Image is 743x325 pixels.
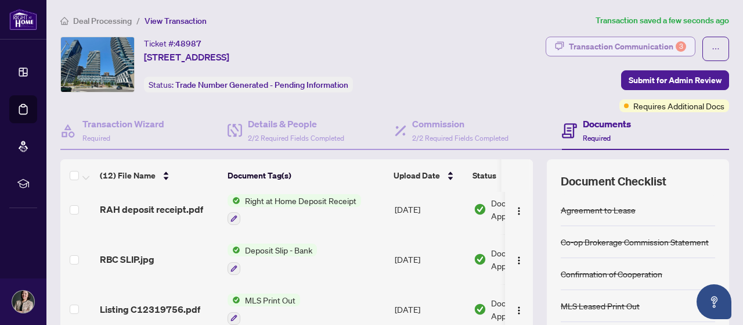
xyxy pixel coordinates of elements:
[248,134,344,142] span: 2/2 Required Fields Completed
[510,200,528,219] button: Logo
[223,159,389,192] th: Document Tag(s)
[412,117,508,131] h4: Commission
[491,247,563,272] span: Document Approved
[569,37,686,56] div: Transaction Communication
[100,302,200,316] span: Listing C12319756.pdf
[561,173,666,190] span: Document Checklist
[583,117,631,131] h4: Documents
[412,134,508,142] span: 2/2 Required Fields Completed
[561,203,636,216] div: Agreement to Lease
[561,235,709,248] div: Co-op Brokerage Commission Statement
[514,306,524,315] img: Logo
[12,291,34,313] img: Profile Icon
[676,41,686,52] div: 3
[546,37,695,56] button: Transaction Communication3
[389,159,468,192] th: Upload Date
[145,16,207,26] span: View Transaction
[144,37,201,50] div: Ticket #:
[60,17,68,25] span: home
[61,37,134,92] img: IMG-C12319756_1.jpg
[633,99,724,112] span: Requires Additional Docs
[228,194,361,226] button: Status IconRight at Home Deposit Receipt
[473,169,496,182] span: Status
[561,267,662,280] div: Confirmation of Cooperation
[228,194,240,207] img: Status Icon
[136,14,140,27] li: /
[175,80,348,90] span: Trade Number Generated - Pending Information
[712,45,720,53] span: ellipsis
[240,244,317,256] span: Deposit Slip - Bank
[175,38,201,49] span: 48987
[82,134,110,142] span: Required
[228,244,317,275] button: Status IconDeposit Slip - Bank
[583,134,611,142] span: Required
[510,250,528,269] button: Logo
[491,297,563,322] span: Document Approved
[474,253,486,266] img: Document Status
[629,71,722,90] span: Submit for Admin Review
[561,299,640,312] div: MLS Leased Print Out
[240,194,361,207] span: Right at Home Deposit Receipt
[144,50,229,64] span: [STREET_ADDRESS]
[514,206,524,216] img: Logo
[394,169,440,182] span: Upload Date
[240,294,300,306] span: MLS Print Out
[100,202,203,216] span: RAH deposit receipt.pdf
[228,294,300,325] button: Status IconMLS Print Out
[73,16,132,26] span: Deal Processing
[390,185,469,235] td: [DATE]
[9,9,37,30] img: logo
[596,14,729,27] article: Transaction saved a few seconds ago
[621,70,729,90] button: Submit for Admin Review
[514,256,524,265] img: Logo
[100,252,154,266] span: RBC SLIP.jpg
[228,244,240,256] img: Status Icon
[100,169,156,182] span: (12) File Name
[95,159,223,192] th: (12) File Name
[491,197,563,222] span: Document Approved
[248,117,344,131] h4: Details & People
[697,284,731,319] button: Open asap
[474,203,486,216] img: Document Status
[228,294,240,306] img: Status Icon
[510,300,528,319] button: Logo
[468,159,567,192] th: Status
[82,117,164,131] h4: Transaction Wizard
[144,77,353,92] div: Status:
[474,303,486,316] img: Document Status
[390,234,469,284] td: [DATE]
